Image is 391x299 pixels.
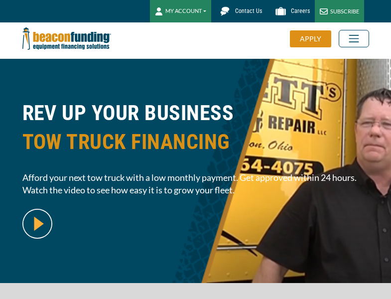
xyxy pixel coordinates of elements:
img: Beacon Funding Corporation logo [22,22,111,55]
span: Contact Us [235,7,262,14]
span: TOW TRUCK FINANCING [22,128,369,156]
a: Contact Us [211,2,267,20]
button: Toggle navigation [339,30,369,47]
img: video modal pop-up play button [22,209,52,239]
img: Beacon Funding Careers [272,2,289,20]
div: APPLY [290,30,331,47]
h1: REV UP YOUR BUSINESS [22,99,369,164]
img: Beacon Funding chat [216,2,234,20]
span: Careers [291,7,310,14]
a: Careers [267,2,315,20]
span: Afford your next tow truck with a low monthly payment. Get approved within 24 hours. Watch the vi... [22,171,369,196]
a: APPLY [290,30,339,47]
